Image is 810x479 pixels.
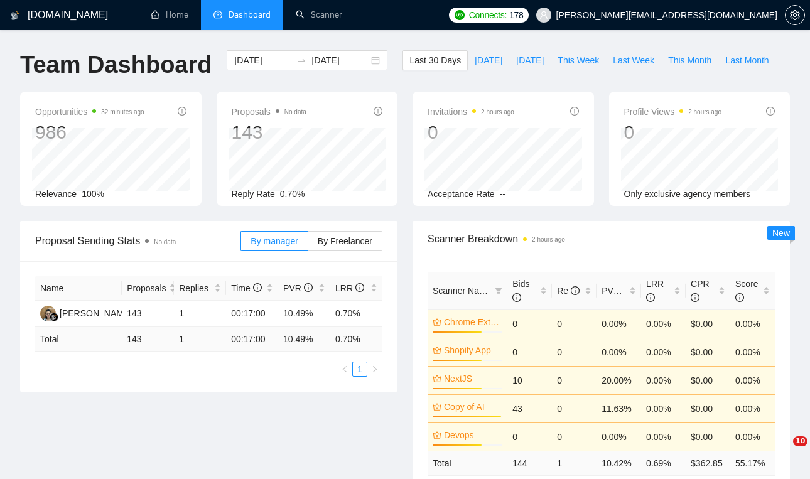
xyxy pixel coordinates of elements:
[428,104,514,119] span: Invitations
[444,428,500,442] a: Devops
[641,338,686,366] td: 0.00%
[433,318,441,326] span: crown
[352,362,367,377] li: 1
[730,394,775,422] td: 0.00%
[226,327,278,352] td: 00:17:00
[402,50,468,70] button: Last 30 Days
[355,283,364,292] span: info-circle
[428,451,507,475] td: Total
[296,55,306,65] span: swap-right
[213,10,222,19] span: dashboard
[174,301,226,327] td: 1
[552,451,597,475] td: 1
[232,104,306,119] span: Proposals
[602,286,631,296] span: PVR
[558,53,599,67] span: This Week
[428,121,514,144] div: 0
[154,239,176,245] span: No data
[481,109,514,116] time: 2 hours ago
[35,104,144,119] span: Opportunities
[337,362,352,377] button: left
[641,366,686,394] td: 0.00%
[444,315,500,329] a: Chrome Extension
[280,189,305,199] span: 0.70%
[735,279,759,303] span: Score
[35,233,240,249] span: Proposal Sending Stats
[613,53,654,67] span: Last Week
[668,53,711,67] span: This Month
[512,279,529,303] span: Bids
[532,236,565,243] time: 2 hours ago
[367,362,382,377] button: right
[335,283,364,293] span: LRR
[597,422,641,451] td: 0.00%
[232,121,306,144] div: 143
[127,281,166,295] span: Proposals
[253,283,262,292] span: info-circle
[606,50,661,70] button: Last Week
[507,394,552,422] td: 43
[492,281,505,300] span: filter
[174,276,226,301] th: Replies
[433,431,441,439] span: crown
[35,189,77,199] span: Relevance
[552,338,597,366] td: 0
[785,10,805,20] a: setting
[11,6,19,26] img: logo
[641,394,686,422] td: 0.00%
[646,293,655,302] span: info-circle
[686,338,730,366] td: $0.00
[226,301,278,327] td: 00:17:00
[330,327,382,352] td: 0.70 %
[283,283,313,293] span: PVR
[718,50,775,70] button: Last Month
[641,422,686,451] td: 0.00%
[122,276,174,301] th: Proposals
[495,287,502,294] span: filter
[367,362,382,377] li: Next Page
[304,283,313,292] span: info-circle
[444,400,500,414] a: Copy of AI
[767,436,797,466] iframe: Intercom live chat
[40,308,132,318] a: ES[PERSON_NAME]
[433,346,441,355] span: crown
[735,293,744,302] span: info-circle
[507,309,552,338] td: 0
[509,8,523,22] span: 178
[786,10,804,20] span: setting
[20,50,212,80] h1: Team Dashboard
[570,107,579,116] span: info-circle
[571,286,580,295] span: info-circle
[278,327,330,352] td: 10.49 %
[371,365,379,373] span: right
[551,50,606,70] button: This Week
[433,286,491,296] span: Scanner Name
[122,327,174,352] td: 143
[597,394,641,422] td: 11.63%
[552,394,597,422] td: 0
[661,50,718,70] button: This Month
[179,281,212,295] span: Replies
[597,309,641,338] td: 0.00%
[509,50,551,70] button: [DATE]
[793,436,807,446] span: 10
[232,189,275,199] span: Reply Rate
[507,422,552,451] td: 0
[428,231,775,247] span: Scanner Breakdown
[516,53,544,67] span: [DATE]
[624,104,722,119] span: Profile Views
[691,293,699,302] span: info-circle
[475,53,502,67] span: [DATE]
[178,107,186,116] span: info-circle
[597,366,641,394] td: 20.00%
[512,293,521,302] span: info-circle
[557,286,580,296] span: Re
[296,9,342,20] a: searchScanner
[50,313,58,321] img: gigradar-bm.png
[428,189,495,199] span: Acceptance Rate
[772,228,790,238] span: New
[468,50,509,70] button: [DATE]
[151,9,188,20] a: homeHome
[785,5,805,25] button: setting
[35,276,122,301] th: Name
